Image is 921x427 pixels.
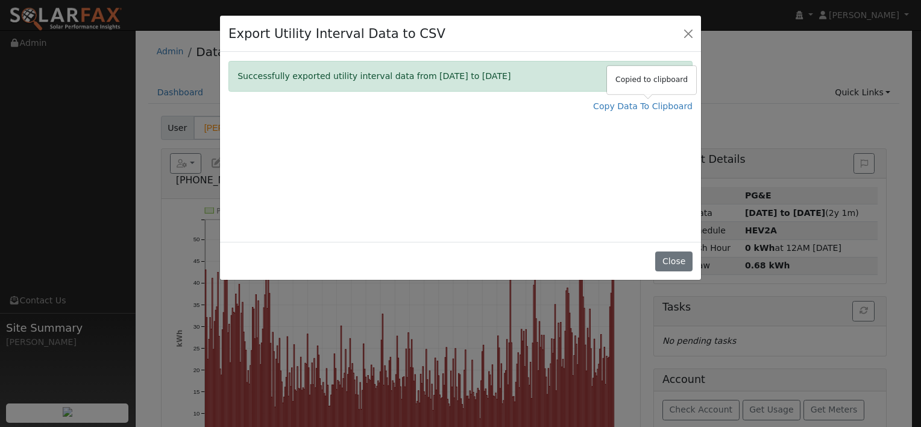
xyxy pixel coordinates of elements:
div: Successfully exported utility interval data from [DATE] to [DATE] [228,61,693,92]
h4: Export Utility Interval Data to CSV [228,24,445,43]
button: Close [667,62,692,91]
div: Copied to clipboard [607,66,696,95]
button: Close [680,25,697,42]
a: Copy Data To Clipboard [593,100,693,113]
button: Close [655,251,692,272]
